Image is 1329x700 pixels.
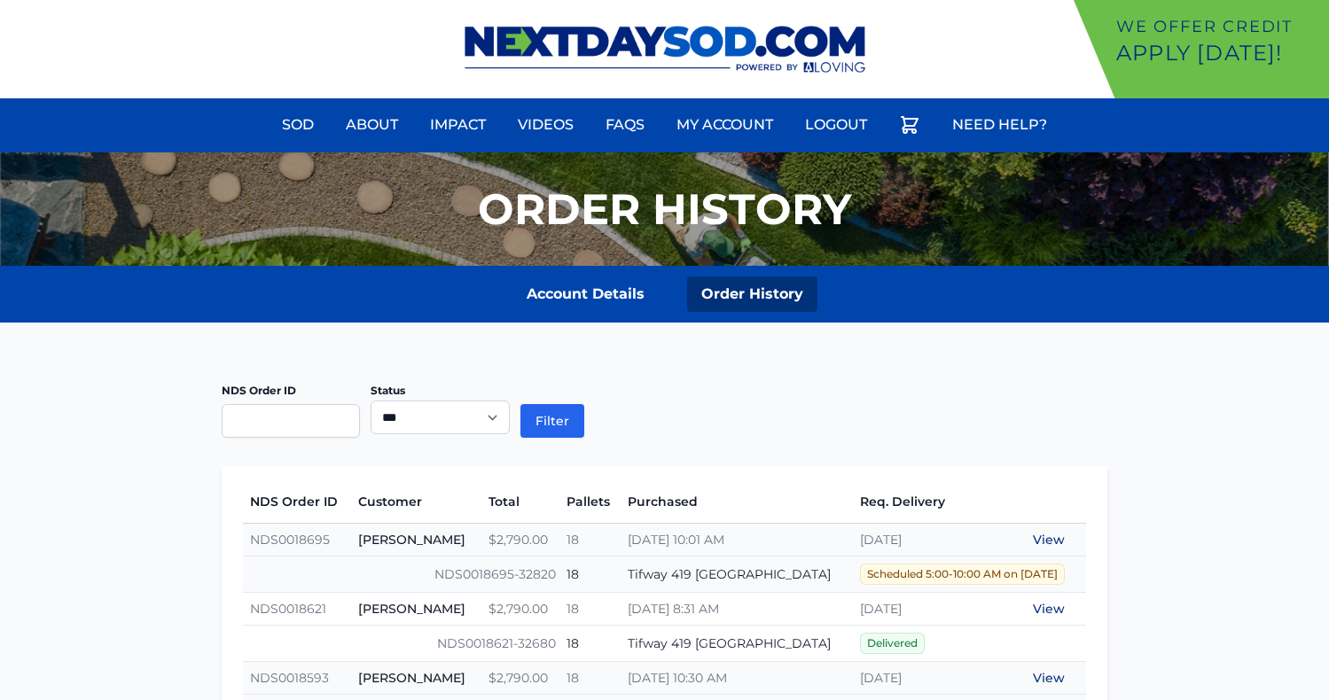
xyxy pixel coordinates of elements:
[478,188,851,230] h1: Order History
[794,104,878,146] a: Logout
[853,593,995,626] td: [DATE]
[250,601,326,617] a: NDS0018621
[860,633,925,654] span: Delivered
[860,564,1065,585] span: Scheduled 5:00-10:00 AM on [DATE]
[621,662,852,695] td: [DATE] 10:30 AM
[520,404,584,438] button: Filter
[1116,14,1322,39] p: We offer Credit
[481,593,560,626] td: $2,790.00
[351,662,481,695] td: [PERSON_NAME]
[243,480,352,524] th: NDS Order ID
[942,104,1058,146] a: Need Help?
[559,662,621,695] td: 18
[243,626,559,662] td: NDS0018621-32680
[1116,39,1322,67] p: Apply [DATE]!
[666,104,784,146] a: My Account
[507,104,584,146] a: Videos
[853,662,995,695] td: [DATE]
[512,276,659,312] a: Account Details
[335,104,409,146] a: About
[1033,532,1065,548] a: View
[243,556,559,593] td: NDS0018695-32820
[621,524,852,556] td: [DATE] 10:01 AM
[1033,670,1065,686] a: View
[481,662,560,695] td: $2,790.00
[419,104,496,146] a: Impact
[271,104,324,146] a: Sod
[559,480,621,524] th: Pallets
[250,532,330,548] a: NDS0018695
[621,626,852,662] td: Tifway 419 [GEOGRAPHIC_DATA]
[481,524,560,556] td: $2,790.00
[371,384,405,397] label: Status
[595,104,655,146] a: FAQs
[351,593,481,626] td: [PERSON_NAME]
[621,480,852,524] th: Purchased
[351,524,481,556] td: [PERSON_NAME]
[559,626,621,662] td: 18
[621,556,852,593] td: Tifway 419 [GEOGRAPHIC_DATA]
[687,276,817,312] a: Order History
[853,480,995,524] th: Req. Delivery
[250,670,329,686] a: NDS0018593
[559,556,621,593] td: 18
[222,384,296,397] label: NDS Order ID
[853,524,995,556] td: [DATE]
[1033,601,1065,617] a: View
[621,593,852,626] td: [DATE] 8:31 AM
[351,480,481,524] th: Customer
[559,524,621,556] td: 18
[481,480,560,524] th: Total
[559,593,621,626] td: 18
